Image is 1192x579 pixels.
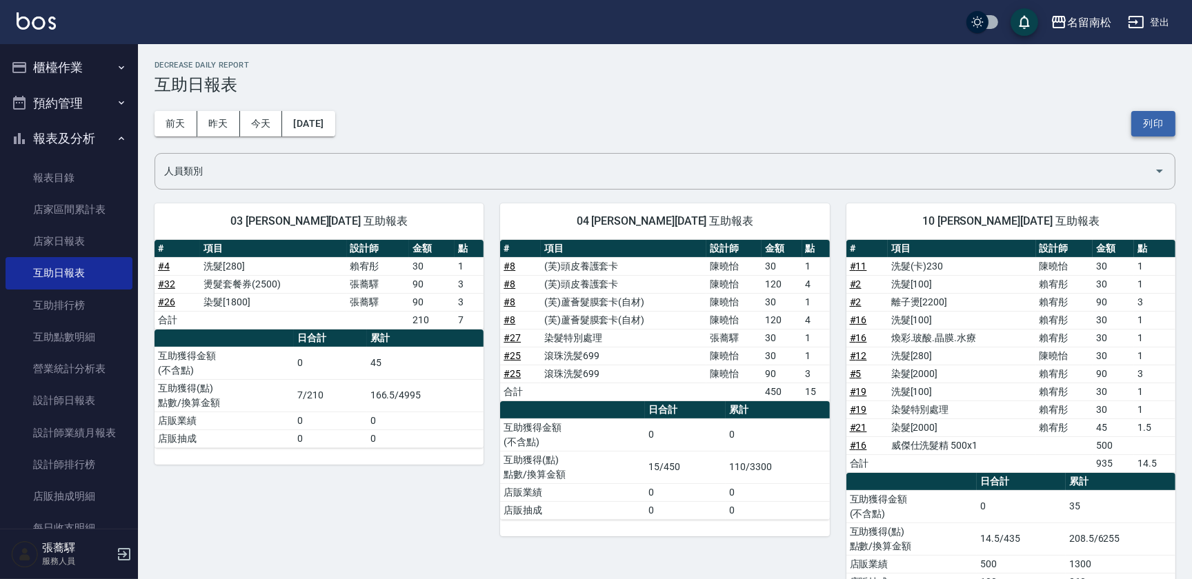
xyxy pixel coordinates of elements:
td: 7 [455,311,484,329]
th: # [155,240,200,258]
td: 0 [294,347,366,379]
span: 04 [PERSON_NAME][DATE] 互助報表 [517,214,813,228]
td: 張蕎驛 [347,275,410,293]
td: 15 [802,383,830,400]
a: 互助日報表 [6,257,132,289]
td: 洗髮[280] [200,257,346,275]
td: 賴宥彤 [1036,365,1093,383]
td: 賴宥彤 [1036,383,1093,400]
td: 1.5 [1134,418,1175,436]
td: 店販抽成 [155,429,294,447]
td: 0 [977,490,1066,522]
td: 煥彩.玻酸.晶膜.水療 [888,329,1036,347]
th: 項目 [888,240,1036,258]
table: a dense table [155,240,484,329]
th: 日合計 [294,329,366,347]
th: 點 [802,240,830,258]
td: 合計 [155,311,200,329]
th: 金額 [409,240,455,258]
td: 0 [645,483,726,501]
h2: Decrease Daily Report [155,61,1175,70]
a: #16 [850,440,867,451]
td: 洗髮[100] [888,383,1036,400]
th: 項目 [200,240,346,258]
td: 賴宥彤 [1036,400,1093,418]
a: #27 [504,332,521,343]
td: 30 [762,347,802,365]
th: 設計師 [347,240,410,258]
td: 30 [1093,400,1134,418]
td: 0 [645,418,726,451]
td: 1 [1134,347,1175,365]
td: 陳曉怡 [1036,257,1093,275]
td: 滾珠洗髪699 [541,365,706,383]
td: 染髮[2000] [888,365,1036,383]
button: 登出 [1122,10,1175,35]
td: 4 [802,275,830,293]
td: (芙)蘆薈髮膜套卡(自材) [541,311,706,329]
td: 1 [802,293,830,311]
a: 設計師日報表 [6,385,132,416]
a: #8 [504,296,515,307]
table: a dense table [500,240,829,401]
button: save [1011,8,1038,36]
a: #4 [158,261,170,272]
td: 洗髮(卡)230 [888,257,1036,275]
td: 1 [1134,400,1175,418]
a: #11 [850,261,867,272]
a: 互助排行榜 [6,289,132,321]
th: # [500,240,541,258]
span: 10 [PERSON_NAME][DATE] 互助報表 [863,214,1159,228]
td: 1 [455,257,484,275]
button: Open [1149,160,1171,182]
td: 15/450 [645,451,726,483]
td: 45 [1093,418,1134,436]
td: 店販業績 [155,412,294,429]
a: #2 [850,296,862,307]
td: 30 [409,257,455,275]
h3: 互助日報表 [155,75,1175,94]
td: 0 [726,418,830,451]
td: 3 [1134,293,1175,311]
td: 威傑仕洗髮精 500x1 [888,436,1036,454]
a: #26 [158,296,175,307]
a: #19 [850,386,867,397]
td: 208.5/6255 [1066,522,1175,555]
td: 1 [802,257,830,275]
a: 報表目錄 [6,162,132,194]
td: 166.5/4995 [367,379,484,412]
td: 離子燙[2200] [888,293,1036,311]
td: 陳曉怡 [706,365,762,383]
a: 設計師業績月報表 [6,417,132,449]
td: 陳曉怡 [1036,347,1093,365]
td: 燙髮套餐券(2500) [200,275,346,293]
th: # [846,240,888,258]
td: 7/210 [294,379,366,412]
img: Person [11,540,39,568]
th: 累計 [726,401,830,419]
th: 金額 [1093,240,1134,258]
td: 互助獲得(點) 點數/換算金額 [155,379,294,412]
td: 450 [762,383,802,400]
td: 合計 [846,454,888,472]
td: 3 [455,293,484,311]
td: 張蕎驛 [347,293,410,311]
button: 報表及分析 [6,121,132,156]
td: 90 [409,293,455,311]
a: #8 [504,278,515,289]
td: (芙)頭皮養護套卡 [541,275,706,293]
td: 3 [455,275,484,293]
button: [DATE] [282,111,335,136]
td: 陳曉怡 [706,311,762,329]
td: 陳曉怡 [706,275,762,293]
td: 30 [762,293,802,311]
table: a dense table [155,329,484,448]
a: 互助點數明細 [6,321,132,353]
td: 0 [726,483,830,501]
td: 90 [1093,365,1134,383]
td: 45 [367,347,484,379]
th: 累計 [1066,473,1175,491]
td: 30 [1093,347,1134,365]
td: 500 [1093,436,1134,454]
td: 賴宥彤 [347,257,410,275]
